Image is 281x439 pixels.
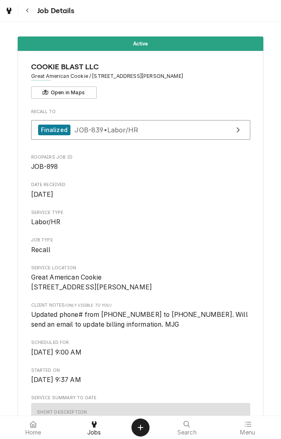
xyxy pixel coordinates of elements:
a: Search [157,418,217,437]
span: Service Type [31,209,250,216]
span: Client Notes [31,302,250,309]
span: Address [31,73,250,80]
a: View Job [31,120,250,140]
span: JOB-839 • Labor/HR [75,125,138,134]
span: Service Summary To Date [31,395,250,401]
button: Open in Maps [31,86,97,99]
span: Date Received [31,182,250,188]
span: Updated phone# from [PHONE_NUMBER] to [PHONE_NUMBER]. Will send an email to update billing inform... [31,311,249,328]
div: Started On [31,367,250,385]
a: Jobs [64,418,125,437]
div: Job Type [31,237,250,255]
span: Jobs [87,429,101,436]
a: Menu [218,418,278,437]
span: Job Type [31,237,250,243]
a: Go to Jobs [2,3,16,18]
span: (Only Visible to You) [65,303,111,307]
div: Date Received [31,182,250,199]
span: [object Object] [31,310,250,329]
span: Recall To [31,109,250,115]
span: Menu [240,429,255,436]
span: [DATE] [31,191,54,198]
span: Active [133,41,148,46]
span: Service Location [31,273,250,292]
span: Search [177,429,197,436]
div: Client Information [31,61,250,99]
span: Scheduled For [31,339,250,346]
span: Home [25,429,41,436]
div: Finalized [38,125,70,136]
span: Great American Cookie [STREET_ADDRESS][PERSON_NAME] [31,273,152,291]
a: Home [3,418,63,437]
div: Scheduled For [31,339,250,357]
div: Short Description [37,409,87,416]
span: Name [31,61,250,73]
span: Job Details [35,5,74,16]
div: [object Object] [31,302,250,330]
span: Scheduled For [31,348,250,357]
span: Roopairs Job ID [31,154,250,161]
span: Started On [31,367,250,374]
span: [DATE] 9:37 AM [31,376,81,384]
span: [DATE] 9:00 AM [31,348,82,356]
div: Recall To [31,109,250,144]
button: Navigate back [20,3,35,18]
span: Roopairs Job ID [31,162,250,172]
span: Job Type [31,245,250,255]
span: Service Type [31,217,250,227]
div: Status [18,36,263,51]
span: Service Location [31,265,250,271]
span: Date Received [31,190,250,200]
div: Roopairs Job ID [31,154,250,172]
div: Service Location [31,265,250,292]
button: Create Object [131,419,150,437]
div: Service Type [31,209,250,227]
span: Labor/HR [31,218,60,226]
span: JOB-898 [31,163,58,171]
span: Recall [31,246,51,254]
span: Started On [31,375,250,385]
